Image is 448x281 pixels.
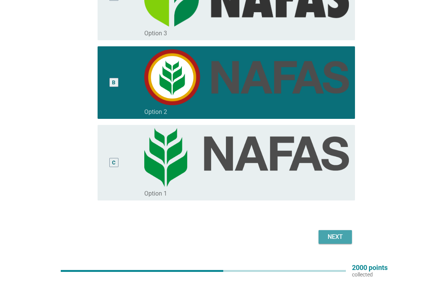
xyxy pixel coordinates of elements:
[144,190,167,197] label: Option 1
[144,128,349,187] img: c8c83195-acf3-413b-abf8-0aa577eb467b-1c.png
[319,230,352,244] button: Next
[325,232,346,242] div: Next
[112,159,115,167] div: C
[352,264,388,271] p: 2000 points
[112,79,115,87] div: B
[144,30,167,37] label: Option 3
[144,49,349,105] img: f2122afc-179d-4639-8021-1e33f6b6d2be-2c.png
[352,271,388,278] p: collected
[144,108,167,116] label: Option 2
